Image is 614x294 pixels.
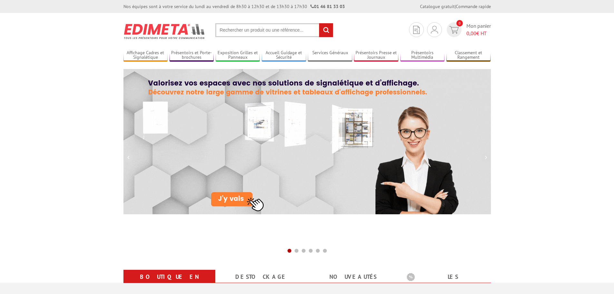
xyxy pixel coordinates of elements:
a: Services Généraux [308,50,352,61]
a: Présentoirs et Porte-brochures [170,50,214,61]
a: Classement et Rangement [446,50,491,61]
div: Nos équipes sont à votre service du lundi au vendredi de 8h30 à 12h30 et de 13h30 à 17h30 [123,3,345,10]
img: devis rapide [449,26,459,34]
a: Affichage Cadres et Signalétique [123,50,168,61]
img: devis rapide [413,26,420,34]
span: 0,00 [466,30,476,36]
a: nouveautés [315,271,391,283]
a: Catalogue gratuit [420,4,455,9]
a: Accueil Guidage et Sécurité [262,50,306,61]
a: Commande rapide [456,4,491,9]
input: Rechercher un produit ou une référence... [215,23,333,37]
span: Mon panier [466,22,491,37]
strong: 01 46 81 33 03 [310,4,345,9]
img: devis rapide [431,26,438,34]
a: devis rapide 0 Mon panier 0,00€ HT [445,22,491,37]
span: € HT [466,30,491,37]
span: 0 [456,20,463,26]
div: | [420,3,491,10]
input: rechercher [319,23,333,37]
a: Destockage [223,271,299,283]
img: Présentoir, panneau, stand - Edimeta - PLV, affichage, mobilier bureau, entreprise [123,19,206,43]
a: Exposition Grilles et Panneaux [216,50,260,61]
b: Les promotions [407,271,487,284]
a: Présentoirs Presse et Journaux [354,50,398,61]
a: Présentoirs Multimédia [400,50,445,61]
